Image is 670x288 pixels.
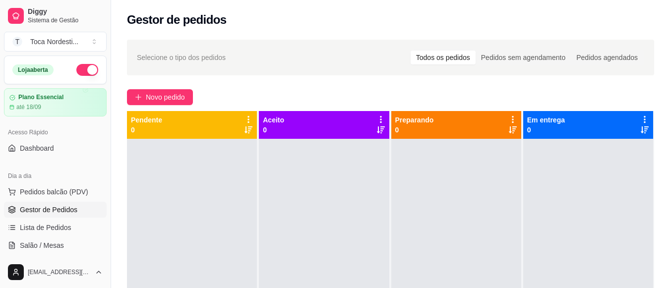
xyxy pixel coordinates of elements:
a: Salão / Mesas [4,237,107,253]
p: Em entrega [527,115,565,125]
span: Novo pedido [146,92,185,103]
button: Alterar Status [76,64,98,76]
p: Preparando [395,115,434,125]
span: Gestor de Pedidos [20,205,77,215]
button: [EMAIL_ADDRESS][DOMAIN_NAME] [4,260,107,284]
article: até 18/09 [16,103,41,111]
span: Selecione o tipo dos pedidos [137,52,226,63]
p: 0 [263,125,284,135]
a: Lista de Pedidos [4,220,107,235]
span: [EMAIL_ADDRESS][DOMAIN_NAME] [28,268,91,276]
span: Pedidos balcão (PDV) [20,187,88,197]
p: 0 [527,125,565,135]
span: Salão / Mesas [20,240,64,250]
p: Pendente [131,115,162,125]
a: Plano Essencialaté 18/09 [4,88,107,116]
span: T [12,37,22,47]
a: Dashboard [4,140,107,156]
a: Gestor de Pedidos [4,202,107,218]
div: Acesso Rápido [4,124,107,140]
span: Diggy [28,7,103,16]
h2: Gestor de pedidos [127,12,227,28]
span: plus [135,94,142,101]
div: Dia a dia [4,168,107,184]
button: Novo pedido [127,89,193,105]
a: Diggy Botnovo [4,255,107,271]
div: Loja aberta [12,64,54,75]
span: Dashboard [20,143,54,153]
a: DiggySistema de Gestão [4,4,107,28]
article: Plano Essencial [18,94,63,101]
span: Sistema de Gestão [28,16,103,24]
button: Select a team [4,32,107,52]
div: Pedidos agendados [571,51,643,64]
p: 0 [131,125,162,135]
div: Todos os pedidos [411,51,476,64]
p: Aceito [263,115,284,125]
div: Toca Nordesti ... [30,37,78,47]
span: Lista de Pedidos [20,223,71,232]
p: 0 [395,125,434,135]
div: Pedidos sem agendamento [476,51,571,64]
button: Pedidos balcão (PDV) [4,184,107,200]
